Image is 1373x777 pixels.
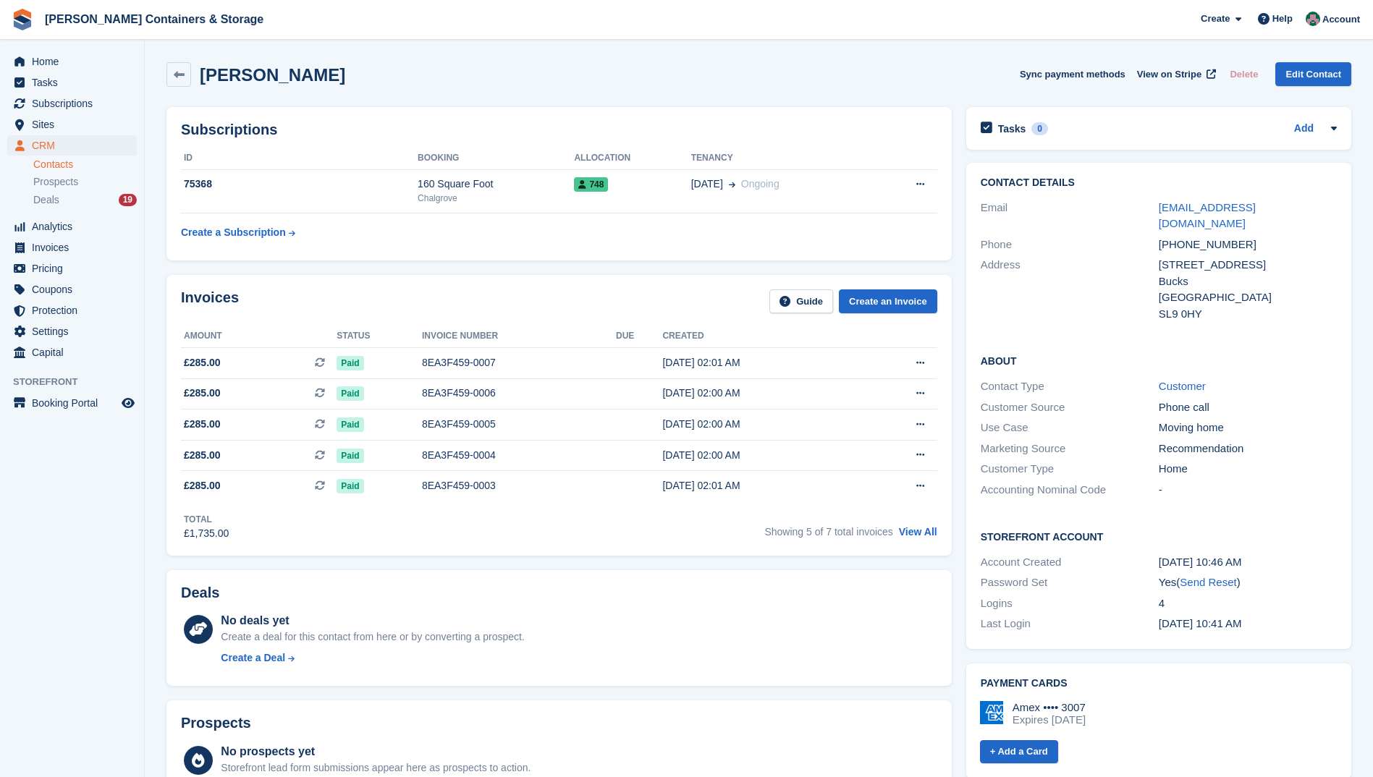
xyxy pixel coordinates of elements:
[32,258,119,279] span: Pricing
[422,325,616,348] th: Invoice number
[662,478,860,493] div: [DATE] 02:01 AM
[181,289,239,313] h2: Invoices
[839,289,937,313] a: Create an Invoice
[32,216,119,237] span: Analytics
[184,513,229,526] div: Total
[1159,306,1337,323] div: SL9 0HY
[32,300,119,320] span: Protection
[181,715,251,731] h2: Prospects
[981,177,1337,189] h2: Contact Details
[32,342,119,362] span: Capital
[32,93,119,114] span: Subscriptions
[184,526,229,541] div: £1,735.00
[1031,122,1048,135] div: 0
[221,760,531,776] div: Storefront lead form submissions appear here as prospects to action.
[7,51,137,72] a: menu
[32,114,119,135] span: Sites
[181,147,418,170] th: ID
[7,114,137,135] a: menu
[32,135,119,156] span: CRM
[184,386,221,401] span: £285.00
[221,629,524,645] div: Create a deal for this contact from here or by converting a prospect.
[7,393,137,413] a: menu
[337,479,363,493] span: Paid
[1159,201,1256,230] a: [EMAIL_ADDRESS][DOMAIN_NAME]
[7,237,137,258] a: menu
[764,526,892,538] span: Showing 5 of 7 total invoices
[181,225,286,240] div: Create a Subscription
[662,325,860,348] th: Created
[1275,62,1351,86] a: Edit Contact
[574,147,690,170] th: Allocation
[981,529,1337,543] h2: Storefront Account
[422,355,616,370] div: 8EA3F459-0007
[32,237,119,258] span: Invoices
[119,394,137,412] a: Preview store
[33,158,137,171] a: Contacts
[184,417,221,432] span: £285.00
[1159,441,1337,457] div: Recommendation
[980,701,1003,724] img: Amex Logo
[662,355,860,370] div: [DATE] 02:01 AM
[221,612,524,629] div: No deals yet
[181,177,418,192] div: 75368
[33,192,137,208] a: Deals 19
[1294,121,1314,137] a: Add
[33,193,59,207] span: Deals
[1159,380,1206,392] a: Customer
[1013,713,1086,726] div: Expires [DATE]
[662,386,860,401] div: [DATE] 02:00 AM
[981,482,1159,498] div: Accounting Nominal Code
[1159,617,1242,629] time: 2025-03-10 10:41:16 UTC
[418,177,574,192] div: 160 Square Foot
[1322,12,1360,27] span: Account
[12,9,33,30] img: stora-icon-8386f47178a22dfd0bd8f6a31ec36ba5ce8667c1dd55bd0f319d3a0aa187defe.svg
[981,574,1159,591] div: Password Set
[1159,289,1337,306] div: [GEOGRAPHIC_DATA]
[1159,420,1337,436] div: Moving home
[691,147,874,170] th: Tenancy
[7,93,137,114] a: menu
[981,554,1159,571] div: Account Created
[1224,62,1264,86] button: Delete
[7,342,137,362] a: menu
[33,174,137,190] a: Prospects
[616,325,662,348] th: Due
[1020,62,1125,86] button: Sync payment methods
[981,678,1337,689] h2: Payment cards
[1306,12,1320,26] img: Julia Marcham
[337,449,363,463] span: Paid
[662,417,860,432] div: [DATE] 02:00 AM
[422,386,616,401] div: 8EA3F459-0006
[184,478,221,493] span: £285.00
[769,289,833,313] a: Guide
[39,7,269,31] a: [PERSON_NAME] Containers & Storage
[337,417,363,432] span: Paid
[221,743,531,760] div: No prospects yet
[221,650,285,666] div: Create a Deal
[981,420,1159,436] div: Use Case
[200,65,345,85] h2: [PERSON_NAME]
[184,448,221,463] span: £285.00
[1013,701,1086,714] div: Amex •••• 3007
[899,526,937,538] a: View All
[981,461,1159,477] div: Customer Type
[1201,12,1230,26] span: Create
[1159,574,1337,591] div: Yes
[422,417,616,432] div: 8EA3F459-0005
[7,216,137,237] a: menu
[1180,576,1236,588] a: Send Reset
[7,279,137,300] a: menu
[1159,595,1337,612] div: 4
[32,321,119,341] span: Settings
[981,441,1159,457] div: Marketing Source
[184,355,221,370] span: £285.00
[7,135,137,156] a: menu
[7,300,137,320] a: menu
[13,375,144,389] span: Storefront
[221,650,524,666] a: Create a Deal
[1159,554,1337,571] div: [DATE] 10:46 AM
[181,585,219,601] h2: Deals
[981,616,1159,632] div: Last Login
[422,448,616,463] div: 8EA3F459-0004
